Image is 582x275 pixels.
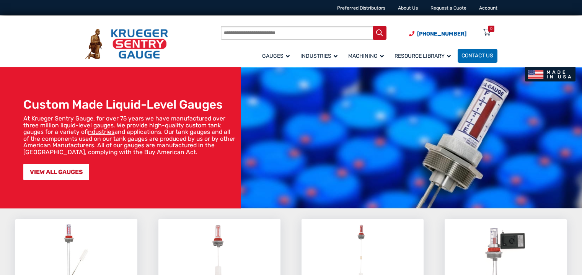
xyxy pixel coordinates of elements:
a: About Us [398,5,418,11]
a: Gauges [258,48,297,63]
a: industries [88,128,114,135]
img: Krueger Sentry Gauge [85,29,168,59]
h1: Custom Made Liquid-Level Gauges [23,98,238,112]
span: Resource Library [395,53,451,59]
a: Machining [344,48,391,63]
a: Resource Library [391,48,458,63]
span: Machining [348,53,384,59]
img: bg_hero_bannerksentry [241,67,582,208]
span: [PHONE_NUMBER] [417,31,466,37]
a: VIEW ALL GAUGES [23,164,89,180]
span: Industries [300,53,337,59]
a: Contact Us [458,49,497,63]
span: Gauges [262,53,290,59]
a: Phone Number (920) 434-8860 [409,30,466,38]
p: At Krueger Sentry Gauge, for over 75 years we have manufactured over three million liquid-level g... [23,115,238,155]
div: 0 [490,26,492,32]
a: Industries [297,48,344,63]
a: Request a Quote [430,5,466,11]
img: Made In USA [525,67,575,81]
span: Contact Us [461,53,493,59]
a: Preferred Distributors [337,5,385,11]
a: Account [479,5,497,11]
